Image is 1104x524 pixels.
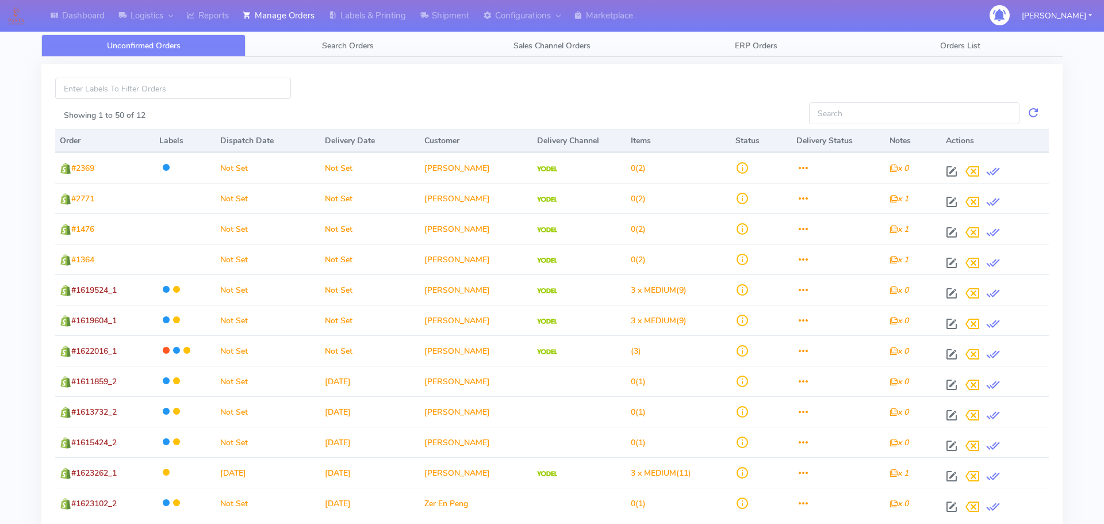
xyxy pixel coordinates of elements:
label: Showing 1 to 50 of 12 [64,109,145,121]
span: Orders List [940,40,980,51]
td: [DATE] [320,488,420,518]
td: Not Set [320,213,420,244]
td: [PERSON_NAME] [420,427,532,457]
i: x 0 [890,346,908,357]
th: Dispatch Date [216,129,320,152]
td: Not Set [216,213,320,244]
input: Enter Labels To Filter Orders [55,78,291,99]
span: #1364 [71,254,94,265]
i: x 0 [890,407,908,418]
td: Not Set [320,274,420,305]
th: Customer [420,129,532,152]
span: (1) [631,376,646,387]
i: x 0 [890,163,908,174]
span: 0 [631,254,635,265]
td: Not Set [320,244,420,274]
i: x 1 [890,254,908,265]
img: Yodel [537,319,557,324]
span: 0 [631,193,635,204]
td: [PERSON_NAME] [420,335,532,366]
img: Yodel [537,197,557,202]
td: Not Set [216,183,320,213]
span: 3 x MEDIUM [631,468,676,479]
span: #1619604_1 [71,315,117,326]
i: x 0 [890,376,908,387]
span: Sales Channel Orders [513,40,591,51]
span: (11) [631,468,691,479]
td: [PERSON_NAME] [420,213,532,244]
span: (3) [631,346,641,357]
span: 0 [631,437,635,448]
th: Delivery Status [792,129,885,152]
i: x 0 [890,315,908,326]
span: (2) [631,224,646,235]
span: (9) [631,285,687,296]
th: Items [626,129,731,152]
i: x 0 [890,498,908,509]
span: Search Orders [322,40,374,51]
td: [PERSON_NAME] [420,152,532,183]
td: [DATE] [320,396,420,427]
td: Zer En Peng [420,488,532,518]
span: 0 [631,163,635,174]
td: Not Set [216,427,320,457]
td: Not Set [216,488,320,518]
span: 0 [631,224,635,235]
img: Yodel [537,227,557,233]
span: #1623262_1 [71,468,117,479]
i: x 1 [890,193,908,204]
td: Not Set [320,305,420,335]
td: Not Set [216,244,320,274]
span: #1613732_2 [71,407,117,418]
th: Delivery Channel [532,129,626,152]
img: Yodel [537,471,557,477]
span: Unconfirmed Orders [107,40,181,51]
span: (2) [631,193,646,204]
span: #1619524_1 [71,285,117,296]
td: Not Set [216,396,320,427]
td: [PERSON_NAME] [420,274,532,305]
span: #1476 [71,224,94,235]
td: Not Set [216,366,320,396]
span: (1) [631,437,646,448]
span: 3 x MEDIUM [631,285,676,296]
img: Yodel [537,288,557,294]
span: (9) [631,315,687,326]
td: [PERSON_NAME] [420,305,532,335]
th: Notes [885,129,941,152]
img: Yodel [537,166,557,172]
span: (2) [631,254,646,265]
span: #1615424_2 [71,437,117,448]
span: #2771 [71,193,94,204]
td: [DATE] [216,457,320,488]
button: [PERSON_NAME] [1013,4,1101,28]
th: Actions [941,129,1049,152]
ul: Tabs [41,35,1063,57]
td: [PERSON_NAME] [420,244,532,274]
span: (2) [631,163,646,174]
th: Delivery Date [320,129,420,152]
span: 0 [631,376,635,387]
span: ERP Orders [735,40,777,51]
td: Not Set [216,152,320,183]
td: [PERSON_NAME] [420,457,532,488]
td: [DATE] [320,457,420,488]
span: (1) [631,498,646,509]
i: x 1 [890,224,908,235]
i: x 0 [890,285,908,296]
span: #1611859_2 [71,376,117,387]
td: Not Set [320,152,420,183]
span: 3 x MEDIUM [631,315,676,326]
th: Status [731,129,791,152]
span: (1) [631,407,646,418]
th: Order [55,129,155,152]
td: Not Set [216,274,320,305]
span: 0 [631,407,635,418]
i: x 0 [890,437,908,448]
input: Search [809,102,1019,124]
td: [DATE] [320,427,420,457]
span: #1622016_1 [71,346,117,357]
td: [PERSON_NAME] [420,366,532,396]
td: Not Set [320,183,420,213]
td: [PERSON_NAME] [420,183,532,213]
